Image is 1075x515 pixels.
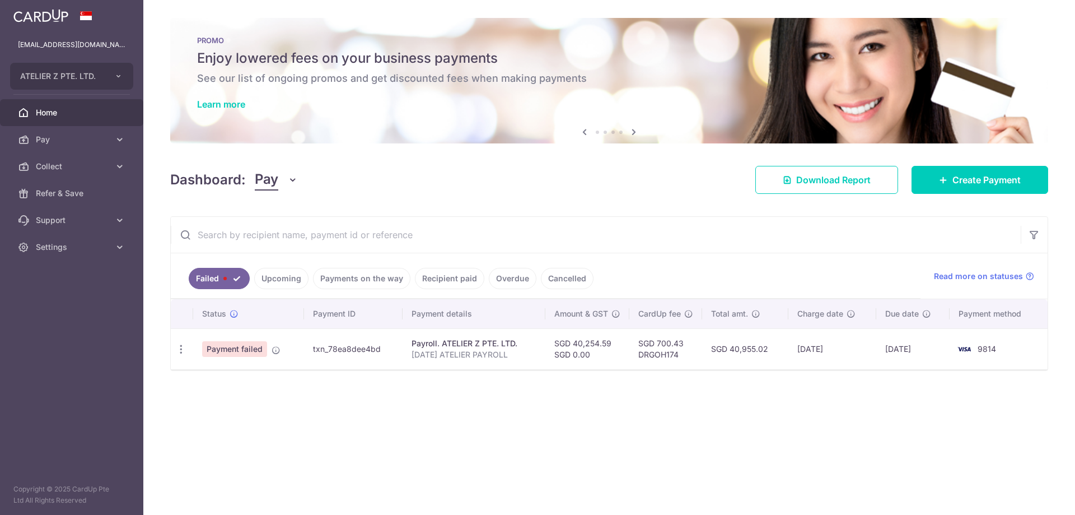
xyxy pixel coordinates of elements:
iframe: Opens a widget where you can find more information [1003,481,1064,509]
span: Create Payment [952,173,1021,187]
button: ATELIER Z PTE. LTD. [10,63,133,90]
span: Refer & Save [36,188,110,199]
span: 9814 [978,344,996,354]
a: Failed [189,268,250,289]
span: Home [36,107,110,118]
td: txn_78ea8dee4bd [304,328,403,369]
div: Payroll. ATELIER Z PTE. LTD. [412,338,536,349]
p: [DATE] ATELIER PAYROLL [412,349,536,360]
img: CardUp [13,9,68,22]
a: Upcoming [254,268,309,289]
td: [DATE] [788,328,876,369]
span: CardUp fee [638,308,681,319]
a: Read more on statuses [934,271,1034,282]
p: PROMO [197,36,1021,45]
td: [DATE] [876,328,950,369]
h5: Enjoy lowered fees on your business payments [197,49,1021,67]
a: Create Payment [912,166,1048,194]
td: SGD 700.43 DRGOH174 [629,328,702,369]
span: ATELIER Z PTE. LTD. [20,71,103,82]
span: Pay [255,169,278,191]
td: SGD 40,254.59 SGD 0.00 [545,328,629,369]
span: Amount & GST [554,308,608,319]
h6: See our list of ongoing promos and get discounted fees when making payments [197,72,1021,85]
a: Recipient paid [415,268,484,289]
span: Read more on statuses [934,271,1023,282]
p: [EMAIL_ADDRESS][DOMAIN_NAME] [18,39,125,50]
span: Collect [36,161,110,172]
a: Payments on the way [313,268,410,289]
input: Search by recipient name, payment id or reference [171,217,1021,253]
span: Total amt. [711,308,748,319]
a: Cancelled [541,268,593,289]
img: Bank Card [953,342,975,356]
th: Payment ID [304,299,403,328]
span: Settings [36,242,110,253]
a: Overdue [489,268,536,289]
span: Download Report [796,173,871,187]
img: Latest Promos Banner [170,18,1048,143]
h4: Dashboard: [170,170,246,190]
th: Payment details [403,299,545,328]
a: Download Report [755,166,898,194]
th: Payment method [950,299,1048,328]
span: Support [36,215,110,226]
button: Pay [255,169,298,191]
td: SGD 40,955.02 [702,328,788,369]
span: Pay [36,134,110,145]
span: Due date [885,308,919,319]
span: Status [202,308,226,319]
span: Charge date [797,308,843,319]
a: Learn more [197,99,245,110]
span: Payment failed [202,341,267,357]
